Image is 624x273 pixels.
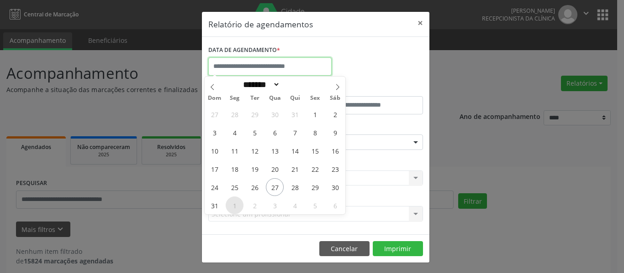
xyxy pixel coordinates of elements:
span: Agosto 5, 2025 [246,124,264,141]
span: Julho 27, 2025 [206,105,223,123]
label: DATA DE AGENDAMENTO [208,43,280,57]
span: Agosto 17, 2025 [206,160,223,178]
span: Agosto 31, 2025 [206,196,223,214]
select: Month [240,80,280,89]
span: Seg [225,95,245,101]
span: Setembro 4, 2025 [286,196,304,214]
span: Setembro 3, 2025 [266,196,284,214]
span: Agosto 7, 2025 [286,124,304,141]
span: Agosto 26, 2025 [246,178,264,196]
span: Julho 29, 2025 [246,105,264,123]
button: Imprimir [373,241,423,257]
button: Close [411,12,429,34]
span: Agosto 24, 2025 [206,178,223,196]
span: Agosto 27, 2025 [266,178,284,196]
span: Agosto 20, 2025 [266,160,284,178]
label: ATÉ [318,82,423,96]
span: Agosto 6, 2025 [266,124,284,141]
span: Agosto 30, 2025 [326,178,344,196]
span: Agosto 21, 2025 [286,160,304,178]
span: Julho 31, 2025 [286,105,304,123]
span: Agosto 23, 2025 [326,160,344,178]
span: Qua [265,95,285,101]
span: Agosto 14, 2025 [286,142,304,160]
button: Cancelar [319,241,370,257]
span: Agosto 22, 2025 [306,160,324,178]
span: Setembro 6, 2025 [326,196,344,214]
h5: Relatório de agendamentos [208,18,313,30]
span: Sex [305,95,325,101]
span: Agosto 3, 2025 [206,124,223,141]
span: Agosto 1, 2025 [306,105,324,123]
span: Sáb [325,95,345,101]
span: Agosto 18, 2025 [226,160,243,178]
span: Agosto 25, 2025 [226,178,243,196]
span: Agosto 11, 2025 [226,142,243,160]
span: Setembro 2, 2025 [246,196,264,214]
span: Agosto 4, 2025 [226,124,243,141]
span: Agosto 29, 2025 [306,178,324,196]
span: Qui [285,95,305,101]
span: Agosto 19, 2025 [246,160,264,178]
input: Year [280,80,310,89]
span: Agosto 15, 2025 [306,142,324,160]
span: Agosto 10, 2025 [206,142,223,160]
span: Agosto 13, 2025 [266,142,284,160]
span: Agosto 28, 2025 [286,178,304,196]
span: Ter [245,95,265,101]
span: Julho 30, 2025 [266,105,284,123]
span: Agosto 16, 2025 [326,142,344,160]
span: Julho 28, 2025 [226,105,243,123]
span: Agosto 12, 2025 [246,142,264,160]
span: Agosto 8, 2025 [306,124,324,141]
span: Dom [205,95,225,101]
span: Setembro 5, 2025 [306,196,324,214]
span: Setembro 1, 2025 [226,196,243,214]
span: Agosto 2, 2025 [326,105,344,123]
span: Agosto 9, 2025 [326,124,344,141]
